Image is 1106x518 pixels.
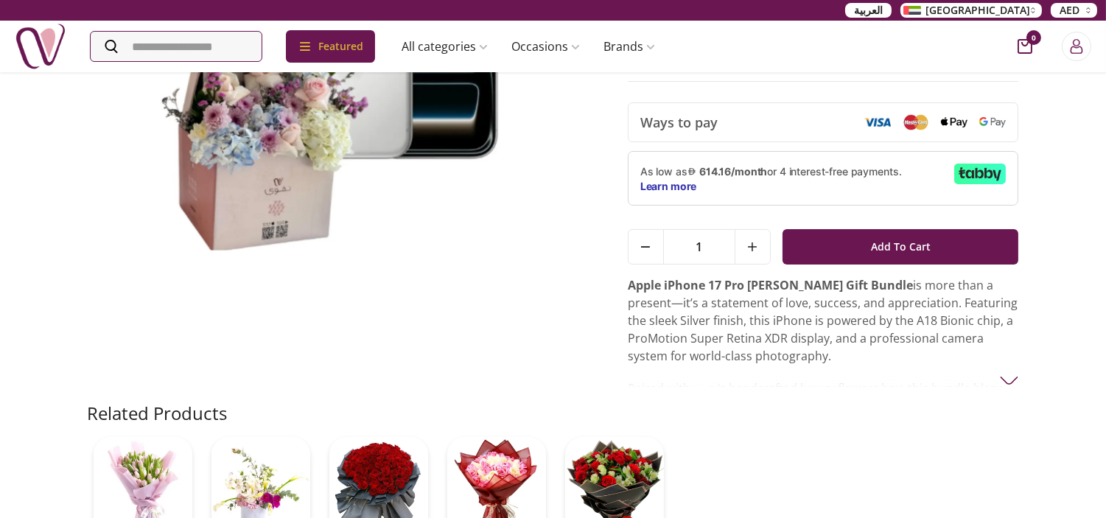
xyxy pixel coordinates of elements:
[854,3,883,18] span: العربية
[500,32,592,61] a: Occasions
[1051,3,1097,18] button: AED
[91,32,262,61] input: Search
[900,3,1042,18] button: [GEOGRAPHIC_DATA]
[783,229,1019,265] button: Add To Cart
[286,30,375,63] div: Featured
[903,6,921,15] img: Arabic_dztd3n.png
[640,112,718,133] span: Ways to pay
[925,3,1030,18] span: [GEOGRAPHIC_DATA]
[941,117,967,128] img: Apple Pay
[1062,32,1091,61] button: Login
[1018,39,1032,54] button: cart-button
[15,21,66,72] img: Nigwa-uae-gifts
[1026,30,1041,45] span: 0
[979,117,1006,127] img: Google Pay
[88,402,228,425] h2: Related Products
[871,234,931,260] span: Add To Cart
[390,32,500,61] a: All categories
[1060,3,1079,18] span: AED
[592,32,667,61] a: Brands
[664,230,735,264] span: 1
[628,276,1019,365] p: is more than a present—it’s a statement of love, success, and appreciation. Featuring the sleek S...
[1000,371,1018,390] img: arrow
[628,277,913,293] strong: Apple iPhone 17 Pro [PERSON_NAME] Gift Bundle
[628,379,1019,433] p: Paired with نقوى’s handcrafted luxury flowers box, this bundle blends technology with beauty. Per...
[864,117,891,127] img: Visa
[903,114,929,130] img: Mastercard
